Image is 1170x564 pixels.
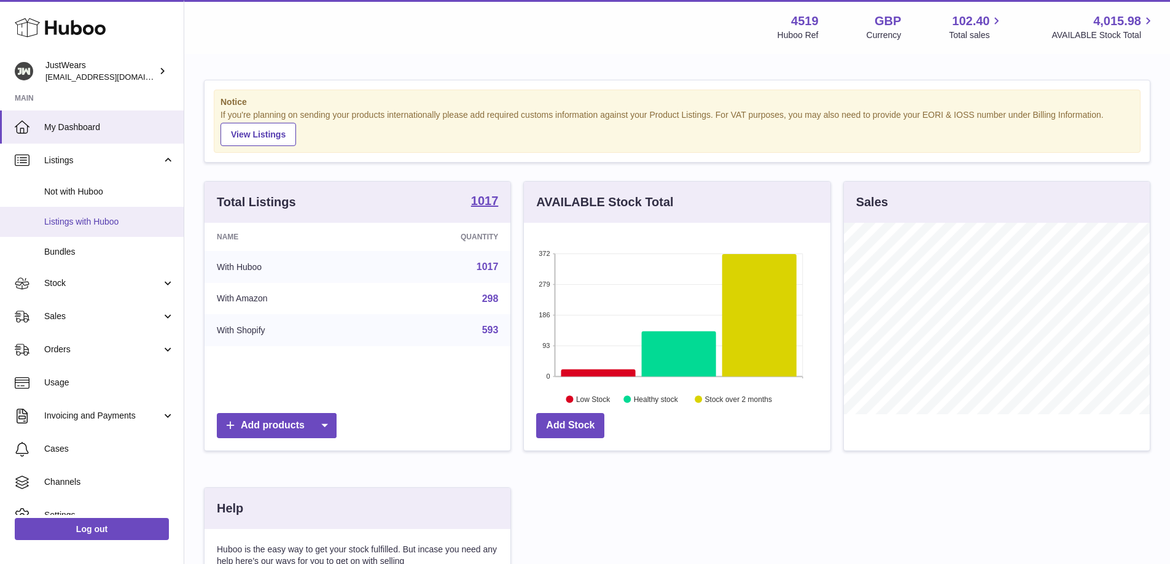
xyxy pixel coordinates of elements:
span: Bundles [44,246,174,258]
span: 4,015.98 [1093,13,1141,29]
h3: Help [217,500,243,517]
a: 1017 [471,195,499,209]
text: 372 [539,250,550,257]
h3: Sales [856,194,888,211]
span: Invoicing and Payments [44,410,162,422]
h3: AVAILABLE Stock Total [536,194,673,211]
div: JustWears [45,60,156,83]
span: Listings [44,155,162,166]
div: If you're planning on sending your products internationally please add required customs informati... [220,109,1134,146]
span: Channels [44,476,174,488]
div: Huboo Ref [778,29,819,41]
a: 298 [482,293,499,304]
text: Stock over 2 months [705,395,772,403]
h3: Total Listings [217,194,296,211]
span: Cases [44,443,174,455]
span: Total sales [949,29,1004,41]
span: 102.40 [952,13,989,29]
td: With Shopify [205,314,372,346]
span: Stock [44,277,162,289]
span: My Dashboard [44,122,174,133]
a: Add products [217,413,337,438]
strong: 4519 [791,13,819,29]
text: 0 [547,373,550,380]
span: [EMAIL_ADDRESS][DOMAIN_NAME] [45,72,181,82]
span: Settings [44,509,174,521]
span: AVAILABLE Stock Total [1051,29,1155,41]
text: Healthy stock [634,395,679,403]
text: 186 [539,311,550,319]
span: Sales [44,311,162,322]
a: 102.40 Total sales [949,13,1004,41]
span: Listings with Huboo [44,216,174,228]
text: Low Stock [576,395,610,403]
strong: 1017 [471,195,499,207]
span: Not with Huboo [44,186,174,198]
th: Name [205,223,372,251]
img: internalAdmin-4519@internal.huboo.com [15,62,33,80]
text: 93 [543,342,550,349]
span: Usage [44,377,174,388]
a: Add Stock [536,413,604,438]
th: Quantity [372,223,511,251]
a: 593 [482,325,499,335]
a: 4,015.98 AVAILABLE Stock Total [1051,13,1155,41]
span: Orders [44,344,162,355]
text: 279 [539,280,550,288]
td: With Amazon [205,283,372,315]
td: With Huboo [205,251,372,283]
strong: Notice [220,96,1134,108]
a: 1017 [477,261,499,272]
a: View Listings [220,123,296,146]
a: Log out [15,518,169,540]
div: Currency [867,29,902,41]
strong: GBP [875,13,901,29]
